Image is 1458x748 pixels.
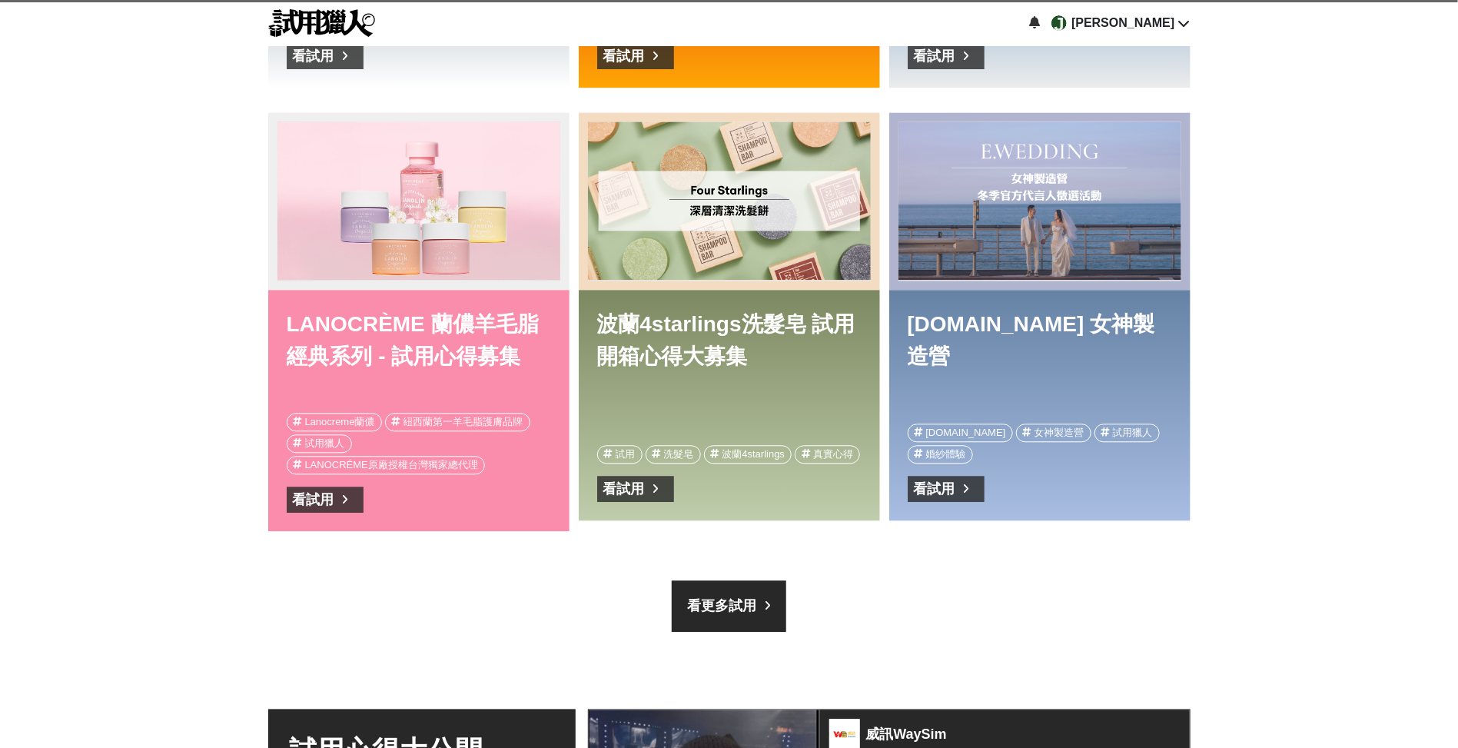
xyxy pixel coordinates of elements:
a: 看試用 [597,476,674,502]
a: 看更多試用 [672,580,786,632]
div: [DOMAIN_NAME] [926,424,1006,441]
div: 看試用 [914,44,955,68]
a: LANOCRÈME 蘭儂羊毛脂經典系列 - 試用心得募集 [287,308,551,401]
a: 看試用 [597,43,674,69]
div: [PERSON_NAME] [1071,14,1174,32]
a: 試用獵人 [287,434,352,453]
a: Lanocreme蘭儂 [287,413,382,431]
div: 紐西蘭第一羊毛脂護膚品牌 [404,414,523,431]
div: 試用獵人 [1113,424,1153,441]
a: 試用獵人 [1094,424,1160,442]
a: 真實心得 [795,445,860,464]
a: 試用 [597,445,643,464]
div: Lanocreme蘭儂 [305,414,375,431]
div: 女神製造營 [1035,424,1084,441]
a: 看試用 [287,43,364,69]
div: 看試用 [914,477,955,501]
div: 看更多試用 [687,596,756,617]
div: 看試用 [293,44,334,68]
a: LANOCRÈME 蘭儂羊毛脂經典系列 - 試用心得募集 [277,121,560,281]
a: E.WEDDING 女神製造營 [898,121,1181,281]
a: 波蘭4starlings [704,445,792,464]
a: 洗髮皂 [646,445,701,464]
div: 洗髮皂 [664,446,694,463]
a: 波蘭4starlings洗髮皂 試用開箱心得大募集 [588,121,871,281]
div: 看試用 [603,477,645,501]
div: 真實心得 [813,446,853,463]
a: 波蘭4starlings洗髮皂 試用開箱心得大募集 [597,308,862,401]
a: 看試用 [908,43,985,69]
div: 試用 [616,446,636,463]
a: 看試用 [287,487,364,513]
div: LANOCRÉME原廠授權台灣獨家總代理 [305,457,478,474]
div: J [1050,14,1068,32]
img: 試用獵人 [268,9,376,37]
a: 紐西蘭第一羊毛脂護膚品牌 [385,413,530,431]
div: 看試用 [293,487,334,512]
a: LANOCRÉME原廠授權台灣獨家總代理 [287,456,485,474]
div: 波蘭4starlings [722,446,785,463]
div: 看試用 [603,44,645,68]
a: 婚紗體驗 [908,445,973,464]
div: 試用獵人 [305,435,345,452]
a: [DOMAIN_NAME] 女神製造營 [908,308,1172,401]
a: 女神製造營 [1016,424,1091,442]
div: 婚紗體驗 [926,446,966,463]
a: 看試用 [908,476,985,502]
a: [DOMAIN_NAME] [908,424,1013,442]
